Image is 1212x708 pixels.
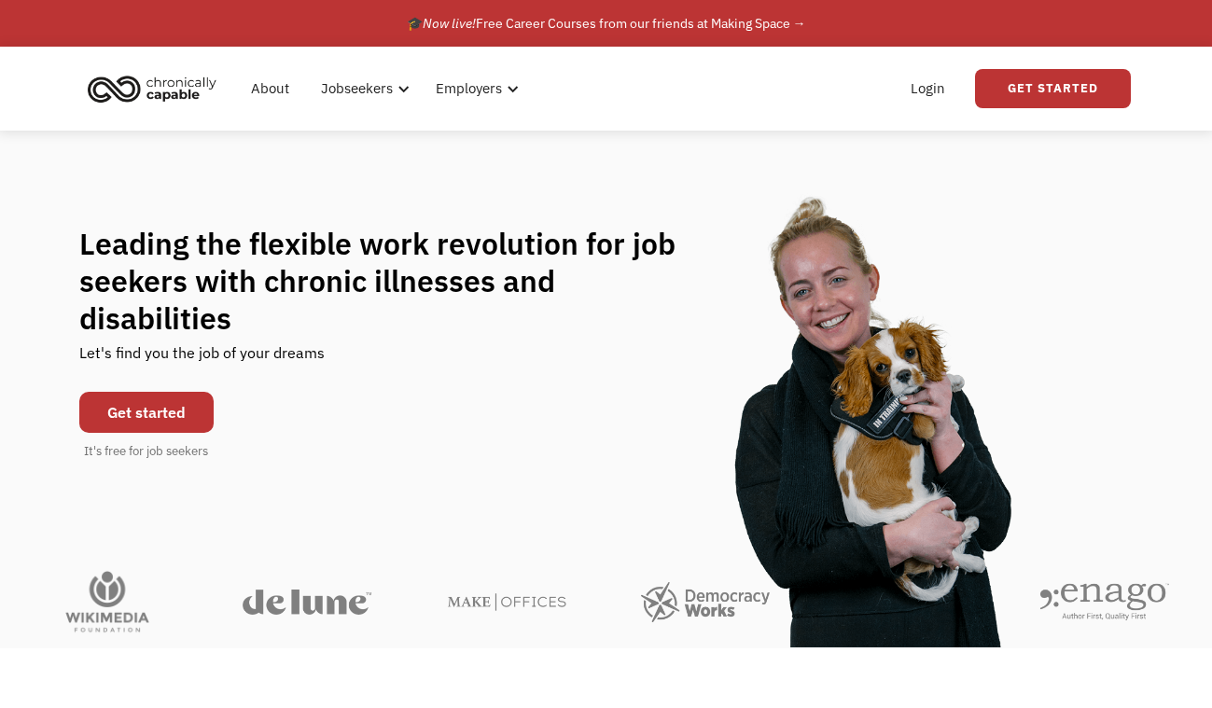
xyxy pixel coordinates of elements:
[423,15,476,32] em: Now live!
[899,59,956,118] a: Login
[425,59,524,118] div: Employers
[436,77,502,100] div: Employers
[79,225,712,337] h1: Leading the flexible work revolution for job seekers with chronic illnesses and disabilities
[82,68,222,109] img: Chronically Capable logo
[82,68,230,109] a: home
[310,59,415,118] div: Jobseekers
[79,392,214,433] a: Get started
[240,59,300,118] a: About
[84,442,208,461] div: It's free for job seekers
[975,69,1131,108] a: Get Started
[321,77,393,100] div: Jobseekers
[407,12,806,35] div: 🎓 Free Career Courses from our friends at Making Space →
[79,337,325,382] div: Let's find you the job of your dreams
